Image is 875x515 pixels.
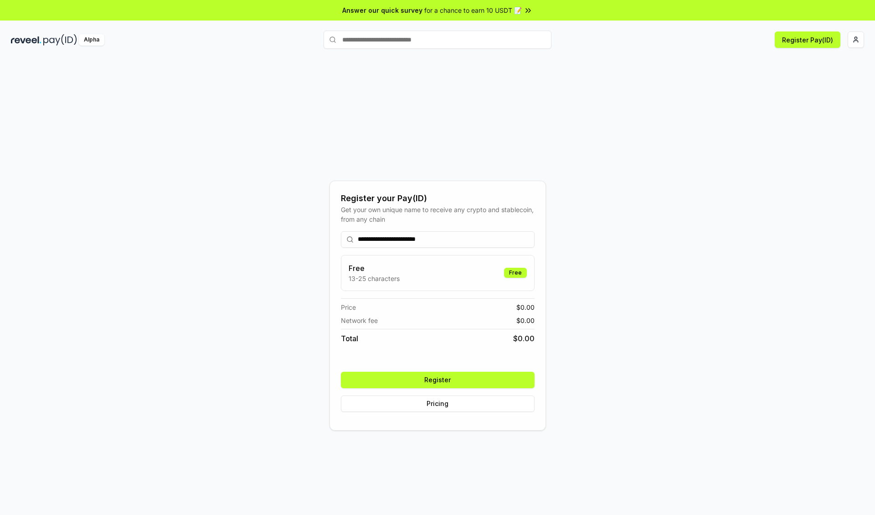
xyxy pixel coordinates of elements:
[342,5,422,15] span: Answer our quick survey
[424,5,522,15] span: for a chance to earn 10 USDT 📝
[504,268,527,278] div: Free
[43,34,77,46] img: pay_id
[341,395,535,412] button: Pricing
[775,31,840,48] button: Register Pay(ID)
[341,333,358,344] span: Total
[516,302,535,312] span: $ 0.00
[349,263,400,274] h3: Free
[341,302,356,312] span: Price
[79,34,104,46] div: Alpha
[349,274,400,283] p: 13-25 characters
[341,192,535,205] div: Register your Pay(ID)
[341,372,535,388] button: Register
[341,205,535,224] div: Get your own unique name to receive any crypto and stablecoin, from any chain
[11,34,41,46] img: reveel_dark
[516,316,535,325] span: $ 0.00
[513,333,535,344] span: $ 0.00
[341,316,378,325] span: Network fee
